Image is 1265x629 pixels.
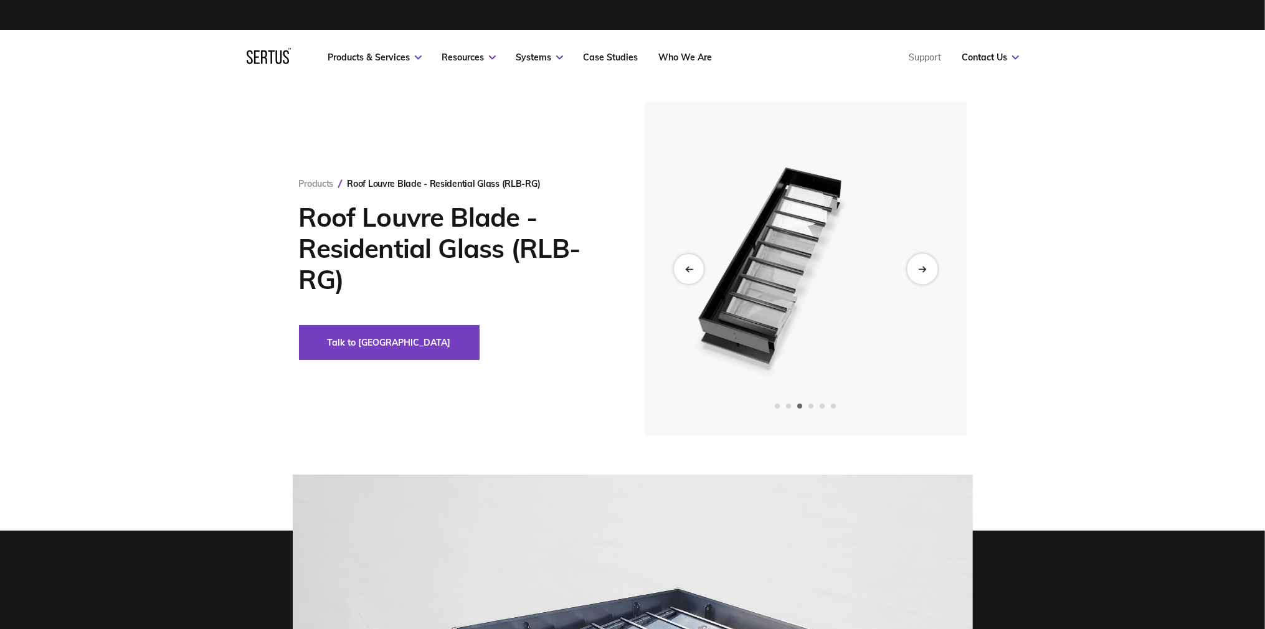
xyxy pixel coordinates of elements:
[442,52,496,63] a: Resources
[299,325,480,360] button: Talk to [GEOGRAPHIC_DATA]
[674,254,704,284] div: Previous slide
[831,404,836,409] span: Go to slide 6
[659,52,713,63] a: Who We Are
[516,52,563,63] a: Systems
[786,404,791,409] span: Go to slide 2
[299,178,334,189] a: Products
[907,253,937,284] div: Next slide
[775,404,780,409] span: Go to slide 1
[909,52,942,63] a: Support
[820,404,825,409] span: Go to slide 5
[1203,569,1265,629] iframe: Chat Widget
[962,52,1019,63] a: Contact Us
[584,52,638,63] a: Case Studies
[808,404,813,409] span: Go to slide 4
[328,52,422,63] a: Products & Services
[299,202,607,295] h1: Roof Louvre Blade - Residential Glass (RLB-RG)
